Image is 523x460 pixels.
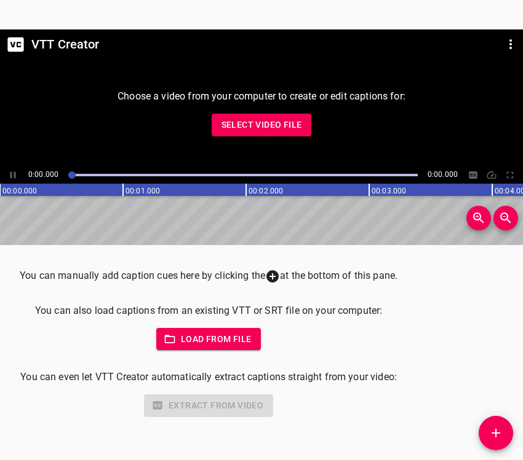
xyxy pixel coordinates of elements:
text: 00:03.000 [372,187,406,195]
p: Choose a video from your computer to create or edit captions for: [118,89,405,104]
text: 00:01.000 [126,187,160,195]
div: Toggle Full Screen [502,167,518,183]
div: Playback Speed [484,167,500,183]
span: Load from file [166,332,252,347]
p: You can also load captions from an existing VTT or SRT file on your computer: [20,303,397,318]
div: Select a video in the pane to the left to use this feature [20,394,397,417]
p: You can manually add caption cues here by clicking the at the bottom of this pane. [20,268,397,284]
p: You can even let VTT Creator automatically extract captions straight from your video: [20,370,397,384]
text: 00:00.000 [2,187,37,195]
span: Select Video File [222,117,302,133]
button: Select Video File [212,114,312,136]
button: Zoom In [466,206,491,230]
div: Hide/Show Captions [465,167,481,183]
button: Zoom Out [493,206,518,230]
div: Play progress [68,174,418,176]
text: 00:02.000 [249,187,283,195]
button: Add Cue [479,416,513,450]
h6: VTT Creator [31,34,496,54]
span: Current Time [28,170,58,179]
button: Load from file [156,328,261,351]
span: Video Duration [428,170,458,179]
